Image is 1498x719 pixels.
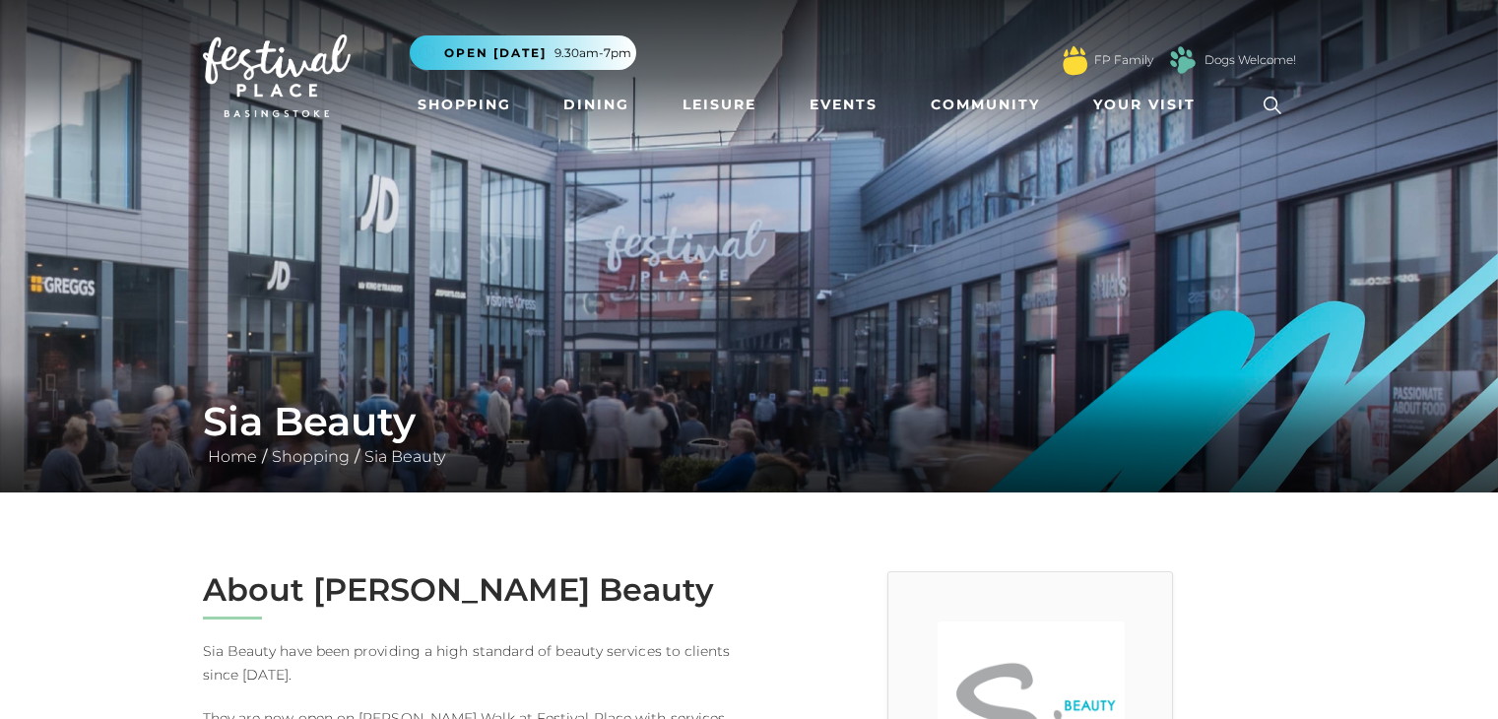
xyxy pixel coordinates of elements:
a: Leisure [675,87,764,123]
span: 9.30am-7pm [554,44,631,62]
button: Open [DATE] 9.30am-7pm [410,35,636,70]
a: Events [802,87,885,123]
a: Dining [555,87,637,123]
span: Your Visit [1093,95,1196,115]
a: Shopping [410,87,519,123]
a: Your Visit [1085,87,1213,123]
a: Sia Beauty [359,447,450,466]
img: Festival Place Logo [203,34,351,117]
div: / / [188,398,1311,469]
h2: About [PERSON_NAME] Beauty [203,571,735,609]
p: Sia Beauty have been providing a high standard of beauty services to clients since [DATE]. [203,639,735,686]
h1: Sia Beauty [203,398,1296,445]
span: Open [DATE] [444,44,547,62]
a: Dogs Welcome! [1205,51,1296,69]
a: Shopping [267,447,355,466]
a: Community [923,87,1048,123]
a: Home [203,447,262,466]
a: FP Family [1094,51,1153,69]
